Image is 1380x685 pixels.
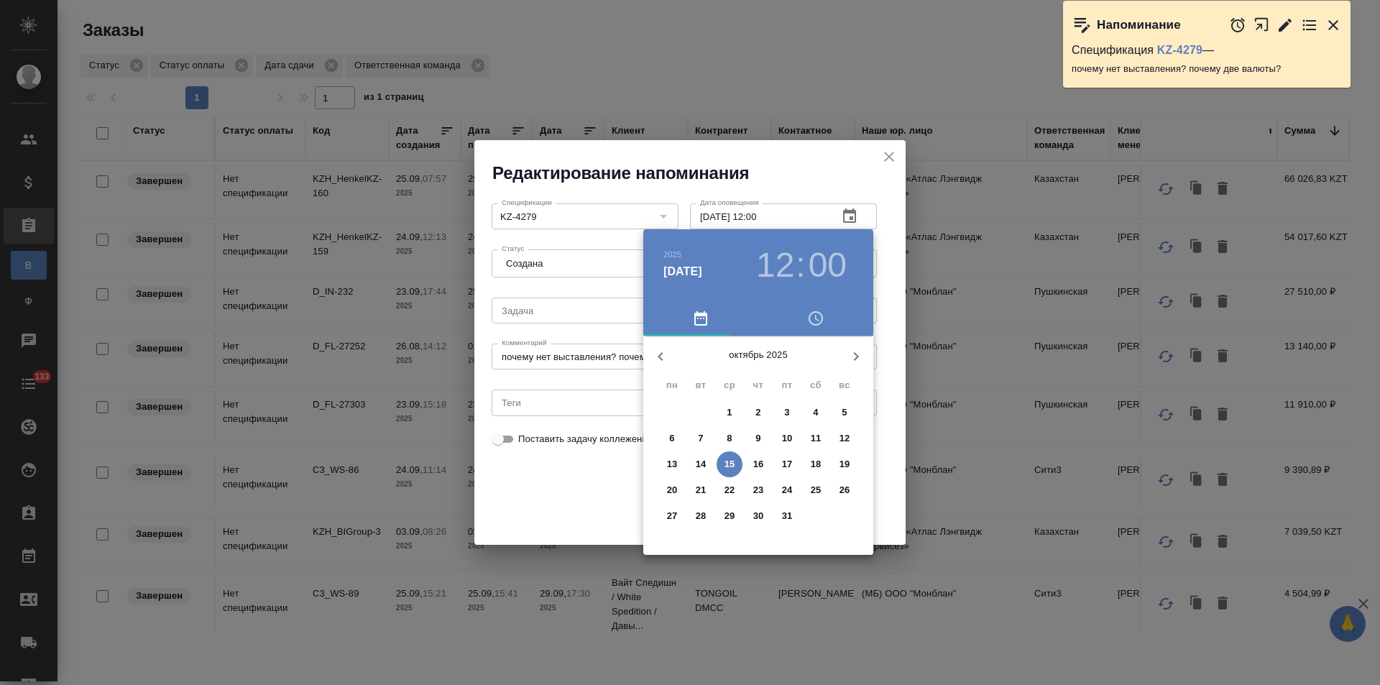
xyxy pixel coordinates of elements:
button: 9 [745,426,771,451]
button: 19 [832,451,857,477]
button: 12 [832,426,857,451]
button: 27 [659,503,685,529]
p: 21 [696,483,707,497]
p: 1 [727,405,732,420]
span: чт [745,378,771,392]
p: Спецификация — [1072,43,1342,58]
p: 11 [811,431,822,446]
button: 18 [803,451,829,477]
button: 15 [717,451,742,477]
button: 00 [809,245,847,285]
p: 9 [755,431,760,446]
p: октябрь 2025 [678,348,839,362]
button: 20 [659,477,685,503]
button: 12 [756,245,794,285]
button: 29 [717,503,742,529]
button: Открыть в новой вкладке [1253,9,1270,40]
p: 15 [724,457,735,472]
p: 31 [782,509,793,523]
button: 21 [688,477,714,503]
button: 6 [659,426,685,451]
button: Отложить [1229,17,1246,34]
button: 30 [745,503,771,529]
button: 3 [774,400,800,426]
p: 10 [782,431,793,446]
p: 20 [667,483,678,497]
button: [DATE] [663,263,702,280]
button: 14 [688,451,714,477]
p: 6 [669,431,674,446]
p: Напоминание [1097,18,1181,32]
button: Закрыть [1325,17,1342,34]
span: вс [832,378,857,392]
button: 22 [717,477,742,503]
button: 25 [803,477,829,503]
p: 27 [667,509,678,523]
button: 11 [803,426,829,451]
p: 3 [784,405,789,420]
h3: : [796,245,805,285]
button: 7 [688,426,714,451]
button: 10 [774,426,800,451]
p: 25 [811,483,822,497]
button: 17 [774,451,800,477]
button: 8 [717,426,742,451]
span: вт [688,378,714,392]
p: 30 [753,509,764,523]
p: 12 [839,431,850,446]
button: 1 [717,400,742,426]
p: 16 [753,457,764,472]
button: 4 [803,400,829,426]
button: 2 [745,400,771,426]
p: 5 [842,405,847,420]
p: 14 [696,457,707,472]
p: 4 [813,405,818,420]
button: Редактировать [1276,17,1294,34]
p: 24 [782,483,793,497]
p: 29 [724,509,735,523]
p: 13 [667,457,678,472]
button: 2025 [663,250,681,259]
span: пн [659,378,685,392]
span: пт [774,378,800,392]
button: 31 [774,503,800,529]
p: 17 [782,457,793,472]
button: 23 [745,477,771,503]
button: 5 [832,400,857,426]
p: 22 [724,483,735,497]
span: сб [803,378,829,392]
button: 24 [774,477,800,503]
p: 7 [698,431,703,446]
button: Перейти в todo [1301,17,1318,34]
p: 23 [753,483,764,497]
button: 16 [745,451,771,477]
p: почему нет выставления? почему две валюты? [1072,62,1342,76]
p: 2 [755,405,760,420]
p: 18 [811,457,822,472]
p: 28 [696,509,707,523]
p: 19 [839,457,850,472]
p: 26 [839,483,850,497]
a: KZ-4279 [1157,44,1202,56]
p: 8 [727,431,732,446]
button: 13 [659,451,685,477]
span: ср [717,378,742,392]
button: 28 [688,503,714,529]
button: 26 [832,477,857,503]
